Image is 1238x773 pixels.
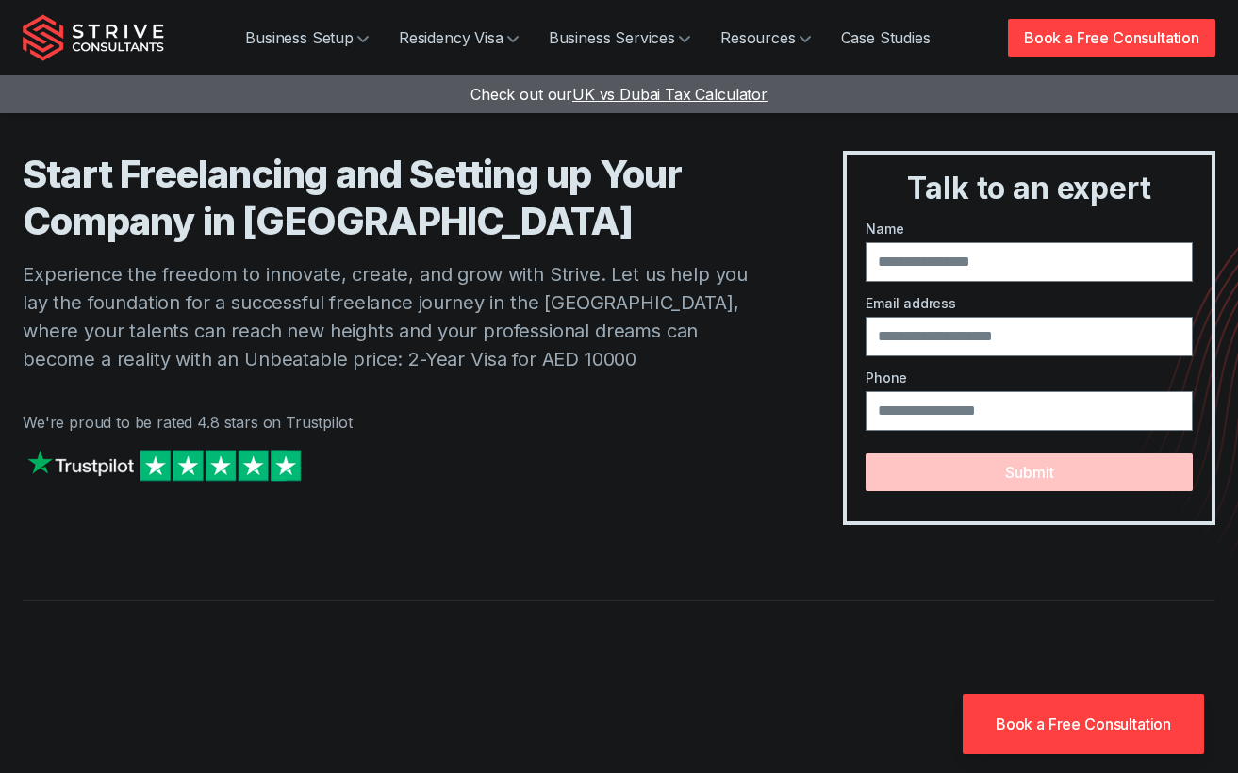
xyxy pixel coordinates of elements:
[826,19,946,57] a: Case Studies
[470,85,768,104] a: Check out ourUK vs Dubai Tax Calculator
[866,368,1193,387] label: Phone
[384,19,534,57] a: Residency Visa
[866,453,1193,491] button: Submit
[23,14,164,61] img: Strive Consultants
[963,694,1204,754] a: Book a Free Consultation
[1008,19,1215,57] a: Book a Free Consultation
[866,219,1193,238] label: Name
[534,19,705,57] a: Business Services
[705,19,826,57] a: Resources
[23,151,768,245] h1: Start Freelancing and Setting up Your Company in [GEOGRAPHIC_DATA]
[572,85,768,104] span: UK vs Dubai Tax Calculator
[23,260,768,373] p: Experience the freedom to innovate, create, and grow with Strive. Let us help you lay the foundat...
[854,170,1204,207] h3: Talk to an expert
[23,411,768,434] p: We're proud to be rated 4.8 stars on Trustpilot
[23,445,305,485] img: Strive on Trustpilot
[866,293,1193,313] label: Email address
[230,19,384,57] a: Business Setup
